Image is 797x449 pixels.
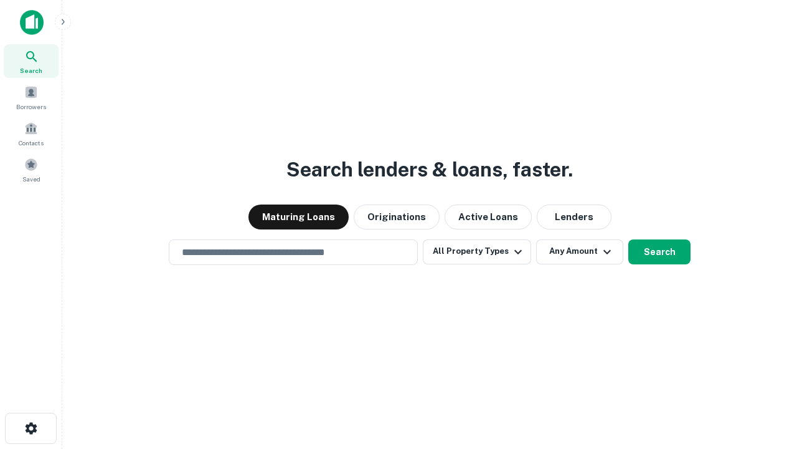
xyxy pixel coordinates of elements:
[16,102,46,112] span: Borrowers
[286,155,573,185] h3: Search lenders & loans, faster.
[19,138,44,148] span: Contacts
[735,309,797,369] iframe: Chat Widget
[22,174,40,184] span: Saved
[536,239,623,264] button: Any Amount
[628,239,691,264] button: Search
[4,44,59,78] a: Search
[423,239,531,264] button: All Property Types
[4,80,59,114] a: Borrowers
[354,205,440,229] button: Originations
[4,117,59,150] a: Contacts
[248,205,349,229] button: Maturing Loans
[537,205,611,229] button: Lenders
[4,153,59,186] a: Saved
[20,10,44,35] img: capitalize-icon.png
[20,65,42,75] span: Search
[445,205,532,229] button: Active Loans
